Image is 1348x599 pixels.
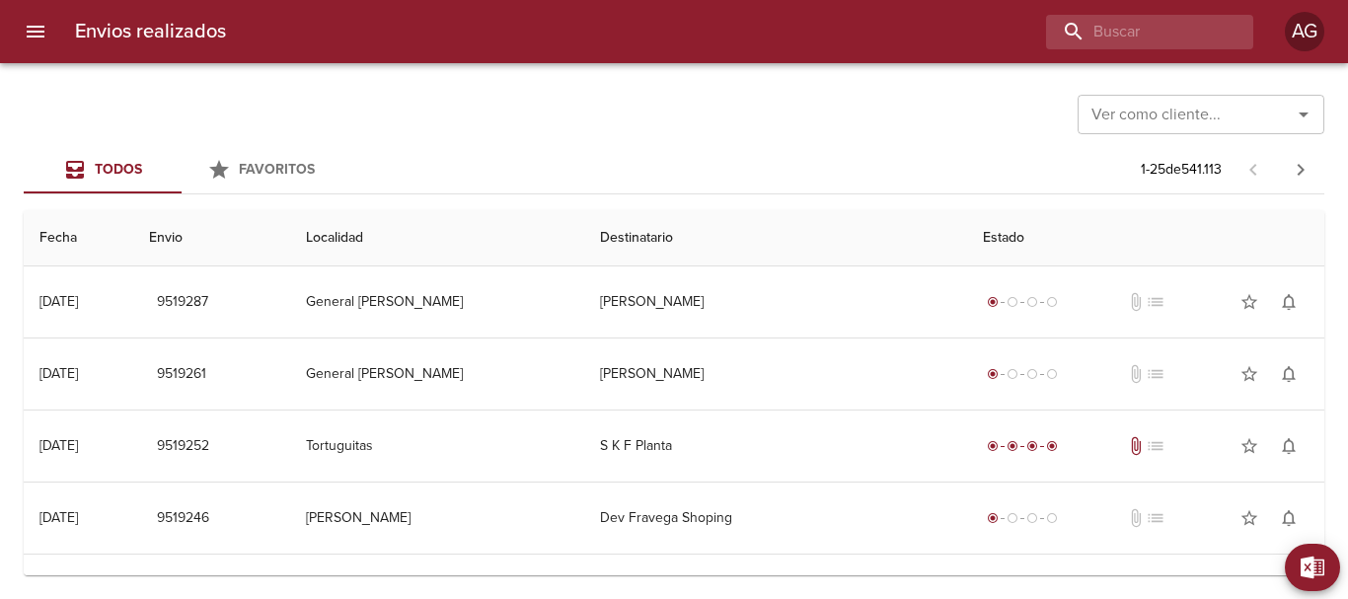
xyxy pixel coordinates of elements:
[1026,512,1038,524] span: radio_button_unchecked
[95,161,142,178] span: Todos
[1007,440,1018,452] span: radio_button_checked
[1285,12,1324,51] div: Abrir información de usuario
[1279,436,1299,456] span: notifications_none
[987,440,999,452] span: radio_button_checked
[987,368,999,380] span: radio_button_checked
[24,210,133,266] th: Fecha
[1007,512,1018,524] span: radio_button_unchecked
[584,483,967,554] td: Dev Fravega Shoping
[157,290,208,315] span: 9519287
[157,506,209,531] span: 9519246
[1026,296,1038,308] span: radio_button_unchecked
[39,509,78,526] div: [DATE]
[290,338,584,410] td: General [PERSON_NAME]
[1126,292,1146,312] span: No tiene documentos adjuntos
[1269,354,1309,394] button: Activar notificaciones
[1146,508,1165,528] span: No tiene pedido asociado
[1026,368,1038,380] span: radio_button_unchecked
[987,512,999,524] span: radio_button_checked
[983,292,1062,312] div: Generado
[584,411,967,482] td: S K F Planta
[584,210,967,266] th: Destinatario
[149,284,216,321] button: 9519287
[39,293,78,310] div: [DATE]
[24,146,339,193] div: Tabs Envios
[290,210,584,266] th: Localidad
[1279,364,1299,384] span: notifications_none
[1046,512,1058,524] span: radio_button_unchecked
[1007,296,1018,308] span: radio_button_unchecked
[1279,508,1299,528] span: notifications_none
[1269,498,1309,538] button: Activar notificaciones
[1046,440,1058,452] span: radio_button_checked
[1285,12,1324,51] div: AG
[1230,282,1269,322] button: Agregar a favoritos
[39,437,78,454] div: [DATE]
[157,362,206,387] span: 9519261
[75,16,226,47] h6: Envios realizados
[290,411,584,482] td: Tortuguitas
[1046,15,1220,49] input: buscar
[1146,292,1165,312] span: No tiene pedido asociado
[239,161,315,178] span: Favoritos
[1026,440,1038,452] span: radio_button_checked
[149,500,217,537] button: 9519246
[1141,160,1222,180] p: 1 - 25 de 541.113
[1269,282,1309,322] button: Activar notificaciones
[1279,292,1299,312] span: notifications_none
[133,210,290,266] th: Envio
[983,508,1062,528] div: Generado
[149,356,214,393] button: 9519261
[584,338,967,410] td: [PERSON_NAME]
[149,428,217,465] button: 9519252
[157,434,209,459] span: 9519252
[1285,544,1340,591] button: Exportar Excel
[1146,436,1165,456] span: No tiene pedido asociado
[1230,498,1269,538] button: Agregar a favoritos
[967,210,1324,266] th: Estado
[1046,368,1058,380] span: radio_button_unchecked
[1046,296,1058,308] span: radio_button_unchecked
[1239,436,1259,456] span: star_border
[39,365,78,382] div: [DATE]
[1277,146,1324,193] span: Pagina siguiente
[1230,159,1277,179] span: Pagina anterior
[290,266,584,337] td: General [PERSON_NAME]
[1290,101,1317,128] button: Abrir
[584,266,967,337] td: [PERSON_NAME]
[983,364,1062,384] div: Generado
[1239,364,1259,384] span: star_border
[983,436,1062,456] div: Entregado
[1146,364,1165,384] span: No tiene pedido asociado
[290,483,584,554] td: [PERSON_NAME]
[1239,292,1259,312] span: star_border
[1230,354,1269,394] button: Agregar a favoritos
[1126,436,1146,456] span: Tiene documentos adjuntos
[1230,426,1269,466] button: Agregar a favoritos
[1269,426,1309,466] button: Activar notificaciones
[1007,368,1018,380] span: radio_button_unchecked
[1126,364,1146,384] span: No tiene documentos adjuntos
[1239,508,1259,528] span: star_border
[12,8,59,55] button: menu
[1126,508,1146,528] span: No tiene documentos adjuntos
[987,296,999,308] span: radio_button_checked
